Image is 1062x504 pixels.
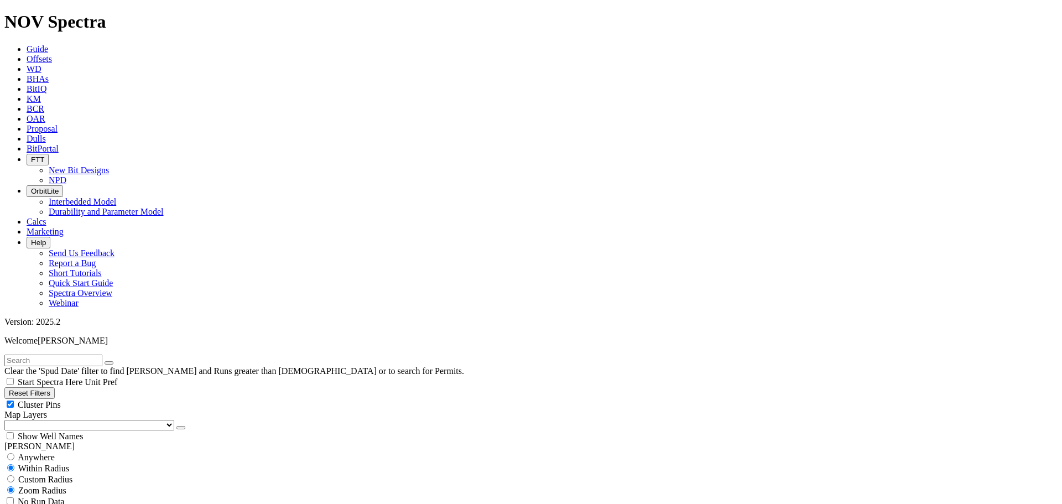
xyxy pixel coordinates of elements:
[49,258,96,268] a: Report a Bug
[7,378,14,385] input: Start Spectra Here
[27,74,49,84] a: BHAs
[4,336,1058,346] p: Welcome
[27,84,46,93] a: BitIQ
[31,155,44,164] span: FTT
[4,12,1058,32] h1: NOV Spectra
[49,197,116,206] a: Interbedded Model
[38,336,108,345] span: [PERSON_NAME]
[49,207,164,216] a: Durability and Parameter Model
[18,432,83,441] span: Show Well Names
[31,238,46,247] span: Help
[49,268,102,278] a: Short Tutorials
[27,154,49,165] button: FTT
[49,278,113,288] a: Quick Start Guide
[27,114,45,123] a: OAR
[27,104,44,113] a: BCR
[27,64,41,74] a: WD
[31,187,59,195] span: OrbitLite
[4,317,1058,327] div: Version: 2025.2
[27,237,50,248] button: Help
[85,377,117,387] span: Unit Pref
[27,144,59,153] a: BitPortal
[18,486,66,495] span: Zoom Radius
[27,217,46,226] a: Calcs
[18,400,61,409] span: Cluster Pins
[4,355,102,366] input: Search
[27,94,41,103] a: KM
[27,44,48,54] a: Guide
[49,175,66,185] a: NPD
[4,441,1058,451] div: [PERSON_NAME]
[18,475,72,484] span: Custom Radius
[27,54,52,64] a: Offsets
[49,248,114,258] a: Send Us Feedback
[49,298,79,308] a: Webinar
[4,366,464,376] span: Clear the 'Spud Date' filter to find [PERSON_NAME] and Runs greater than [DEMOGRAPHIC_DATA] or to...
[27,124,58,133] a: Proposal
[27,134,46,143] a: Dulls
[18,453,55,462] span: Anywhere
[4,410,47,419] span: Map Layers
[18,377,82,387] span: Start Spectra Here
[49,288,112,298] a: Spectra Overview
[27,227,64,236] a: Marketing
[18,464,69,473] span: Within Radius
[49,165,109,175] a: New Bit Designs
[27,185,63,197] button: OrbitLite
[4,387,55,399] button: Reset Filters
